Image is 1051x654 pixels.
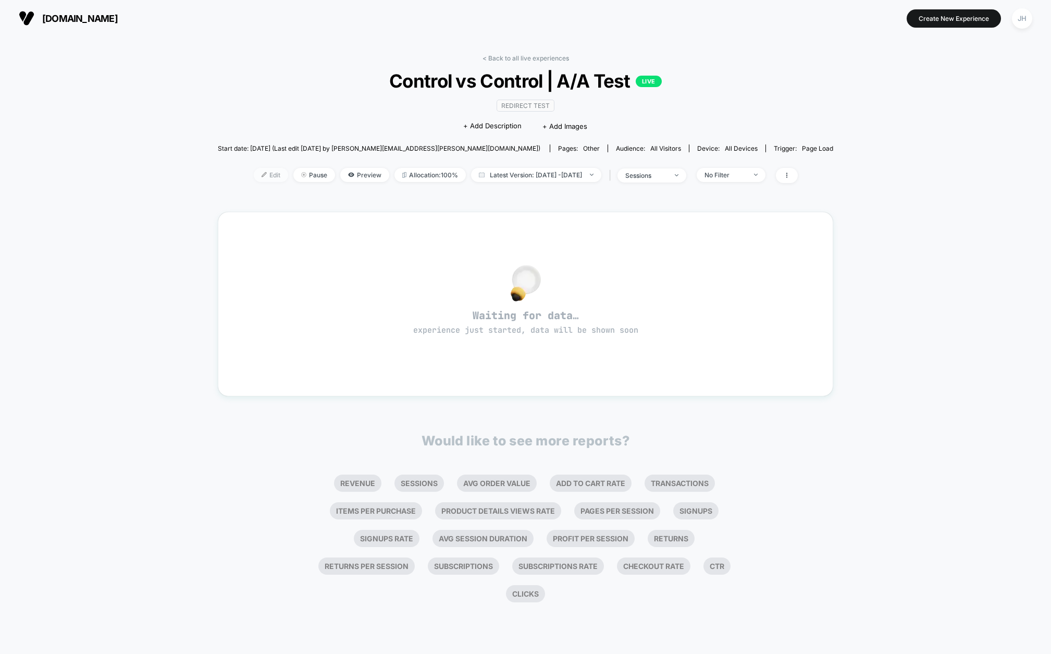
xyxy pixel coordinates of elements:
span: Control vs Control | A/A Test [249,70,802,92]
span: all devices [725,144,758,152]
span: Redirect Test [497,100,554,112]
span: Preview [340,168,389,182]
span: [DOMAIN_NAME] [42,13,118,24]
p: Would like to see more reports? [422,433,630,449]
button: [DOMAIN_NAME] [16,10,121,27]
img: end [590,174,593,176]
li: Product Details Views Rate [435,502,561,519]
span: Edit [254,168,288,182]
img: no_data [511,265,541,301]
img: end [301,172,306,177]
img: rebalance [402,172,406,178]
li: Returns Per Session [318,558,415,575]
span: Latest Version: [DATE] - [DATE] [471,168,601,182]
div: Audience: [616,144,681,152]
a: < Back to all live experiences [483,54,569,62]
span: Waiting for data… [237,309,814,336]
li: Signups [673,502,719,519]
li: Signups Rate [354,530,419,547]
li: Add To Cart Rate [550,475,632,492]
button: JH [1009,8,1035,29]
li: Avg Order Value [457,475,537,492]
li: Profit Per Session [547,530,635,547]
li: Returns [648,530,695,547]
li: Items Per Purchase [330,502,422,519]
div: sessions [625,172,667,179]
span: Start date: [DATE] (Last edit [DATE] by [PERSON_NAME][EMAIL_ADDRESS][PERSON_NAME][DOMAIN_NAME]) [218,144,540,152]
span: All Visitors [650,144,681,152]
li: Avg Session Duration [432,530,534,547]
li: Clicks [506,585,545,602]
span: Page Load [802,144,833,152]
li: Transactions [645,475,715,492]
img: Visually logo [19,10,34,26]
li: Sessions [394,475,444,492]
span: other [583,144,600,152]
button: Create New Experience [907,9,1001,28]
div: JH [1012,8,1032,29]
span: Allocation: 100% [394,168,466,182]
img: edit [262,172,267,177]
li: Pages Per Session [574,502,660,519]
div: Trigger: [774,144,833,152]
div: Pages: [558,144,600,152]
span: + Add Description [463,121,522,131]
span: Pause [293,168,335,182]
span: | [607,168,617,183]
span: experience just started, data will be shown soon [413,325,638,335]
li: Checkout Rate [617,558,690,575]
li: Revenue [334,475,381,492]
img: calendar [479,172,485,177]
li: Subscriptions [428,558,499,575]
li: Ctr [703,558,731,575]
img: end [675,174,678,176]
img: end [754,174,758,176]
div: No Filter [704,171,746,179]
span: Device: [689,144,765,152]
p: LIVE [636,76,662,87]
li: Subscriptions Rate [512,558,604,575]
span: + Add Images [542,122,587,130]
